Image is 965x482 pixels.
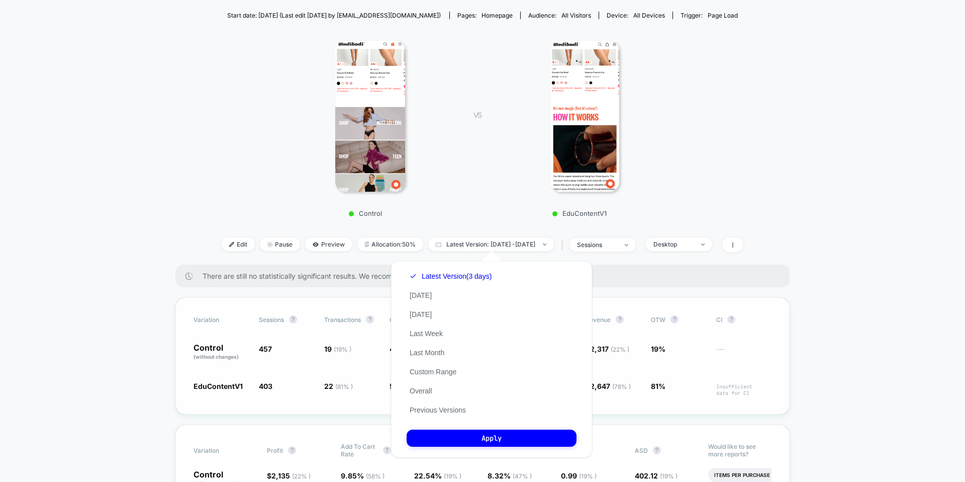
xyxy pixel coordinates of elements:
[635,447,648,454] span: ASD
[577,241,617,249] div: sessions
[625,244,628,246] img: end
[716,315,771,324] span: CI
[528,12,591,19] div: Audience:
[267,242,272,247] img: end
[335,383,353,390] span: ( 81 % )
[407,272,495,281] button: Latest Version(3 days)
[561,12,591,19] span: All Visitors
[488,471,532,480] span: 8.32 %
[194,315,249,324] span: Variation
[473,111,481,119] span: VS
[681,12,738,19] div: Trigger:
[222,237,255,251] span: Edit
[428,237,554,251] span: Latest Version: [DATE] - [DATE]
[407,329,446,338] button: Last Week
[227,12,441,19] span: Start date: [DATE] (Last edit [DATE] by [EMAIL_ADDRESS][DOMAIN_NAME])
[407,430,576,447] button: Apply
[653,240,694,248] div: Desktop
[579,472,597,480] span: ( 19 % )
[407,291,435,300] button: [DATE]
[550,41,619,192] img: EduContentV1 main
[341,443,378,458] span: Add To Cart Rate
[590,382,631,390] span: 2,647
[444,472,461,480] span: ( 19 % )
[194,443,249,458] span: Variation
[513,472,532,480] span: ( 47 % )
[635,471,678,480] span: 402.12
[701,244,705,246] img: end
[651,345,665,353] span: 19%
[259,345,272,353] span: 457
[292,472,311,480] span: ( 22 % )
[289,315,297,324] button: ?
[259,382,272,390] span: 403
[267,471,311,480] span: $
[271,471,311,480] span: 2,135
[324,345,351,353] span: 19
[590,345,629,353] span: 2,317
[267,447,283,454] span: Profit
[194,382,243,390] span: EduContentV1
[407,348,447,357] button: Last Month
[366,315,374,324] button: ?
[229,242,234,247] img: edit
[716,346,771,361] span: ---
[341,471,384,480] span: 9.85 %
[670,315,679,324] button: ?
[616,315,624,324] button: ?
[414,471,461,480] span: 22.54 %
[366,472,384,480] span: ( 58 % )
[481,12,513,19] span: homepage
[357,237,423,251] span: Allocation: 50%
[708,12,738,19] span: Page Load
[407,386,435,395] button: Overall
[259,316,284,324] span: Sessions
[651,315,706,324] span: OTW
[334,346,351,353] span: ( 19 % )
[727,315,735,324] button: ?
[708,443,771,458] p: Would like to see more reports?
[407,310,435,319] button: [DATE]
[335,41,405,192] img: Control main
[561,471,597,480] span: 0.99
[407,406,469,415] button: Previous Versions
[324,382,353,390] span: 22
[586,382,631,390] span: $
[543,244,546,246] img: end
[194,354,239,360] span: (without changes)
[653,446,661,454] button: ?
[599,12,672,19] span: Device:
[708,468,776,482] li: Items Per Purchase
[203,272,769,280] span: There are still no statistically significant results. We recommend waiting a few more days
[660,472,678,480] span: ( 19 % )
[457,12,513,19] div: Pages:
[288,446,296,454] button: ?
[194,344,249,361] p: Control
[277,209,453,217] p: Control
[492,209,667,217] p: EduContentV1
[633,12,665,19] span: all devices
[612,383,631,390] span: ( 78 % )
[407,367,459,376] button: Custom Range
[324,316,361,324] span: Transactions
[651,382,665,390] span: 81%
[260,237,300,251] span: Pause
[716,383,771,396] span: Insufficient data for CI
[611,346,629,353] span: ( 22 % )
[586,345,629,353] span: $
[559,237,569,252] span: |
[305,237,352,251] span: Preview
[365,242,369,247] img: rebalance
[436,242,441,247] img: calendar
